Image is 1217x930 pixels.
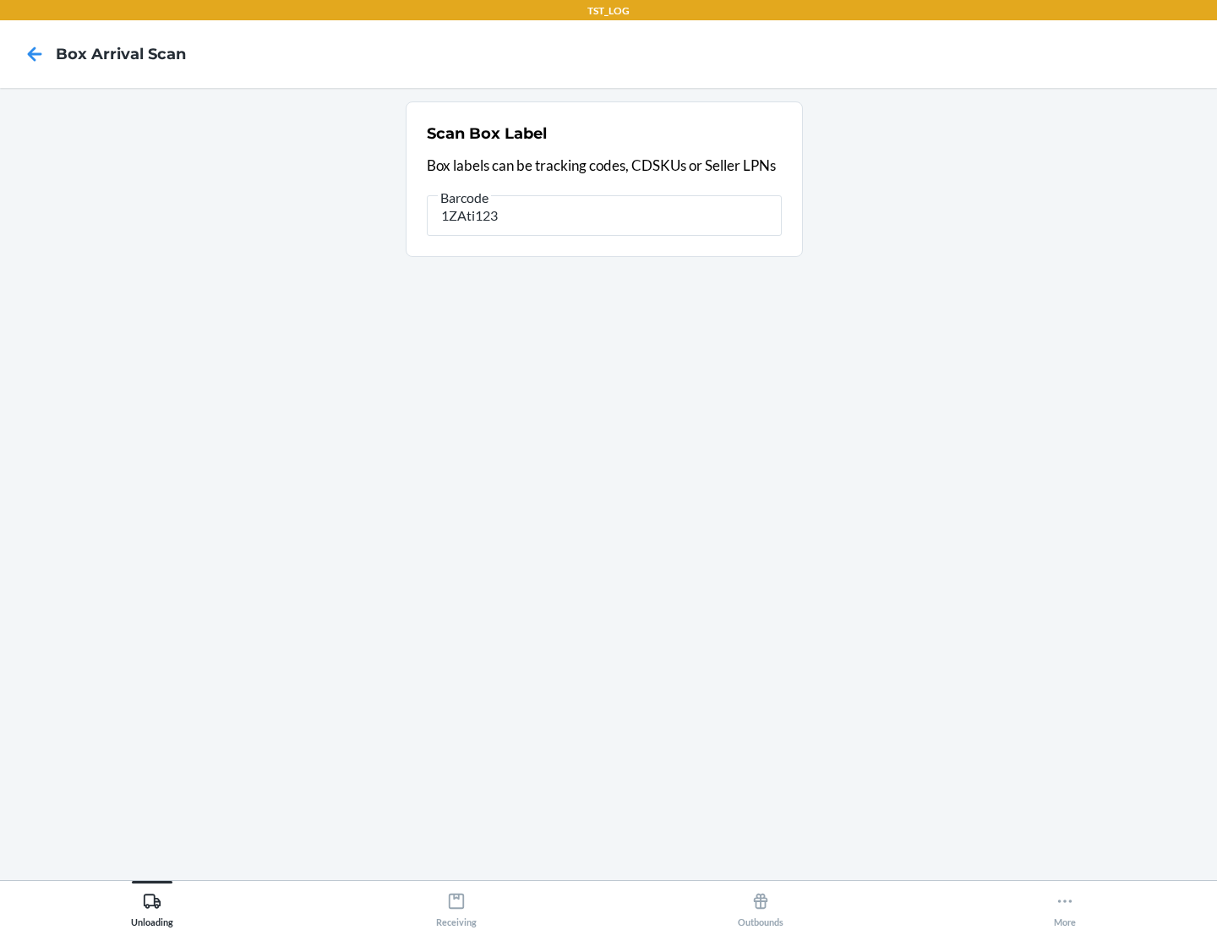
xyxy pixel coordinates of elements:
[131,885,173,927] div: Unloading
[427,155,782,177] p: Box labels can be tracking codes, CDSKUs or Seller LPNs
[587,3,630,19] p: TST_LOG
[427,123,547,145] h2: Scan Box Label
[738,885,783,927] div: Outbounds
[438,189,491,206] span: Barcode
[436,885,477,927] div: Receiving
[913,881,1217,927] button: More
[304,881,608,927] button: Receiving
[608,881,913,927] button: Outbounds
[1054,885,1076,927] div: More
[427,195,782,236] input: Barcode
[56,43,186,65] h4: Box Arrival Scan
